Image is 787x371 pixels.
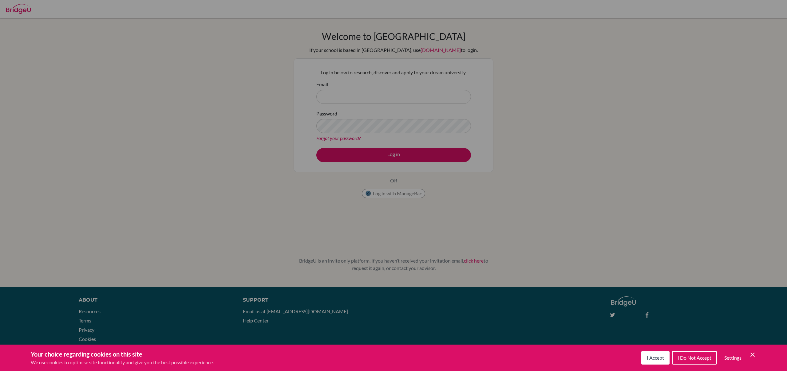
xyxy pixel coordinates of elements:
[749,351,756,358] button: Save and close
[724,355,742,361] span: Settings
[31,359,214,366] p: We use cookies to optimise site functionality and give you the best possible experience.
[641,351,670,365] button: I Accept
[678,355,711,361] span: I Do Not Accept
[672,351,717,365] button: I Do Not Accept
[31,350,214,359] h3: Your choice regarding cookies on this site
[719,352,746,364] button: Settings
[647,355,664,361] span: I Accept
